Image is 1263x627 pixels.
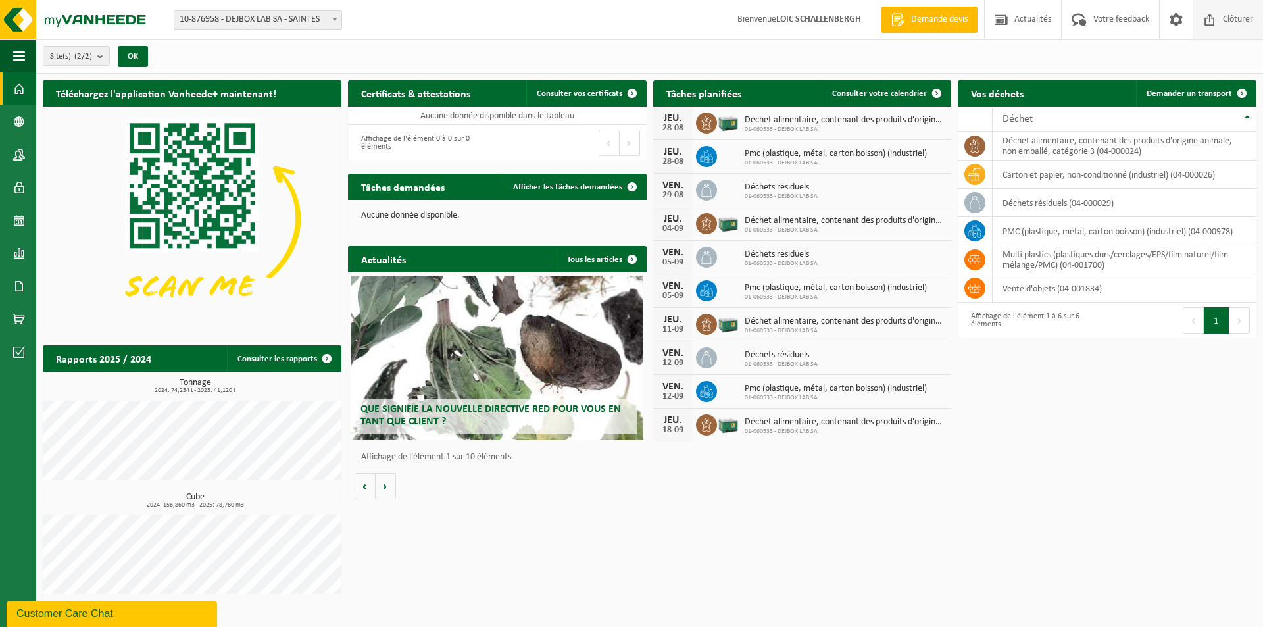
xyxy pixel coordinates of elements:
h2: Rapports 2025 / 2024 [43,345,164,371]
div: VEN. [660,281,686,291]
h3: Cube [49,493,341,509]
td: Aucune donnée disponible dans le tableau [348,107,647,125]
div: 28-08 [660,157,686,166]
td: multi plastics (plastiques durs/cerclages/EPS/film naturel/film mélange/PMC) (04-001700) [993,245,1256,274]
button: Previous [599,130,620,156]
span: Pmc (plastique, métal, carton boisson) (industriel) [745,384,927,394]
span: 01-060533 - DEJBOX LAB SA [745,428,945,436]
a: Demander un transport [1136,80,1255,107]
a: Demande devis [881,7,978,33]
span: Déchet alimentaire, contenant des produits d'origine animale, non emballé, catég... [745,115,945,126]
td: carton et papier, non-conditionné (industriel) (04-000026) [993,161,1256,189]
div: 28-08 [660,124,686,133]
h2: Vos déchets [958,80,1037,106]
h2: Tâches demandées [348,174,458,199]
div: Affichage de l'élément 1 à 6 sur 6 éléments [964,306,1101,335]
td: déchet alimentaire, contenant des produits d'origine animale, non emballé, catégorie 3 (04-000024) [993,132,1256,161]
span: Demander un transport [1147,89,1232,98]
span: 10-876958 - DEJBOX LAB SA - SAINTES [174,10,342,30]
td: déchets résiduels (04-000029) [993,189,1256,217]
div: 12-09 [660,359,686,368]
span: 01-060533 - DEJBOX LAB SA [745,293,927,301]
button: Next [620,130,640,156]
button: Next [1229,307,1250,334]
div: JEU. [660,314,686,325]
a: Que signifie la nouvelle directive RED pour vous en tant que client ? [351,276,643,440]
span: Déchets résiduels [745,350,818,361]
div: JEU. [660,415,686,426]
p: Aucune donnée disponible. [361,211,633,220]
div: 11-09 [660,325,686,334]
div: 12-09 [660,392,686,401]
span: Déchets résiduels [745,249,818,260]
span: 2024: 74,234 t - 2025: 41,120 t [49,388,341,394]
button: 1 [1204,307,1229,334]
td: PMC (plastique, métal, carton boisson) (industriel) (04-000978) [993,217,1256,245]
img: PB-LB-0680-HPE-GN-01 [717,312,739,334]
h2: Actualités [348,246,419,272]
p: Affichage de l'élément 1 sur 10 éléments [361,453,640,462]
td: vente d'objets (04-001834) [993,274,1256,303]
span: 10-876958 - DEJBOX LAB SA - SAINTES [174,11,341,29]
div: JEU. [660,214,686,224]
h2: Téléchargez l'application Vanheede+ maintenant! [43,80,289,106]
img: PB-LB-0680-HPE-GN-01 [717,211,739,234]
span: Déchet alimentaire, contenant des produits d'origine animale, non emballé, catég... [745,417,945,428]
span: Pmc (plastique, métal, carton boisson) (industriel) [745,283,927,293]
span: 01-060533 - DEJBOX LAB SA [745,327,945,335]
span: Déchets résiduels [745,182,818,193]
img: Download de VHEPlus App [43,107,341,330]
img: PB-LB-0680-HPE-GN-01 [717,413,739,435]
div: VEN. [660,348,686,359]
div: JEU. [660,113,686,124]
span: 01-060533 - DEJBOX LAB SA [745,159,927,167]
span: Déchet [1003,114,1033,124]
span: 01-060533 - DEJBOX LAB SA [745,126,945,134]
span: 01-060533 - DEJBOX LAB SA [745,260,818,268]
h3: Tonnage [49,378,341,394]
a: Afficher les tâches demandées [503,174,645,200]
strong: LOIC SCHALLENBERGH [776,14,861,24]
div: JEU. [660,147,686,157]
h2: Certificats & attestations [348,80,483,106]
span: Déchet alimentaire, contenant des produits d'origine animale, non emballé, catég... [745,316,945,327]
div: 05-09 [660,291,686,301]
span: Que signifie la nouvelle directive RED pour vous en tant que client ? [360,404,621,427]
span: Pmc (plastique, métal, carton boisson) (industriel) [745,149,927,159]
span: 01-060533 - DEJBOX LAB SA [745,226,945,234]
span: Afficher les tâches demandées [513,183,622,191]
a: Consulter votre calendrier [822,80,950,107]
span: Déchet alimentaire, contenant des produits d'origine animale, non emballé, catég... [745,216,945,226]
span: Site(s) [50,47,92,66]
div: 18-09 [660,426,686,435]
button: Site(s)(2/2) [43,46,110,66]
a: Consulter les rapports [227,345,340,372]
a: Tous les articles [557,246,645,272]
div: 29-08 [660,191,686,200]
button: Volgende [376,473,396,499]
h2: Tâches planifiées [653,80,755,106]
div: Affichage de l'élément 0 à 0 sur 0 éléments [355,128,491,157]
div: VEN. [660,247,686,258]
count: (2/2) [74,52,92,61]
button: OK [118,46,148,67]
span: 01-060533 - DEJBOX LAB SA [745,394,927,402]
span: Consulter vos certificats [537,89,622,98]
span: 01-060533 - DEJBOX LAB SA [745,193,818,201]
span: 01-060533 - DEJBOX LAB SA [745,361,818,368]
iframe: chat widget [7,598,220,627]
a: Consulter vos certificats [526,80,645,107]
div: VEN. [660,382,686,392]
span: 2024: 156,860 m3 - 2025: 78,760 m3 [49,502,341,509]
span: Demande devis [908,13,971,26]
span: Consulter votre calendrier [832,89,927,98]
button: Previous [1183,307,1204,334]
img: PB-LB-0680-HPE-GN-01 [717,111,739,133]
div: VEN. [660,180,686,191]
div: 05-09 [660,258,686,267]
button: Vorige [355,473,376,499]
div: 04-09 [660,224,686,234]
